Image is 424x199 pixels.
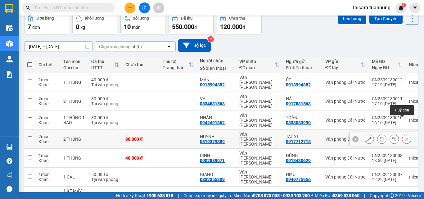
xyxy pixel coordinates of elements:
div: Khác [38,82,57,87]
div: 12:22 [DATE] [372,177,403,182]
div: Văn [PERSON_NAME] [PERSON_NAME] [239,75,280,90]
div: 1 CAL [63,174,85,179]
input: Select a date range. [25,42,92,52]
div: Văn phòng Cái Nước [325,137,366,142]
div: 0834531563 [200,101,225,106]
div: Tại văn phòng [91,101,119,106]
img: solution-icon [6,71,13,78]
div: 40.000 đ [91,77,119,82]
div: Khác [38,139,57,144]
div: Tên món [63,59,85,64]
div: ĐC lấy [325,65,361,70]
div: CN2509130007 [372,172,403,177]
div: 2 THÙNG [63,137,85,142]
div: Sửa đơn hàng [365,134,374,144]
div: VP nhận [239,59,275,64]
div: 40.000 đ [125,156,156,161]
div: HÀ [286,96,319,101]
div: VY [200,96,233,101]
div: 0902889071 [200,158,225,163]
span: copyright [390,193,394,198]
span: Cung cấp máy in - giấy in: [183,192,232,199]
span: | [364,192,365,199]
div: 50.000 đ [91,172,119,177]
div: Khác [38,120,57,125]
div: Văn phòng Cái Nước [325,118,366,123]
span: đ [194,25,197,30]
div: Chưa thu [229,16,245,20]
span: 550.000 [172,23,194,30]
div: 1 THÙNG 1 BAO [63,115,85,125]
div: Khác [38,101,57,106]
div: MÂN [200,77,233,82]
div: 2 món [38,96,57,101]
div: 0915994882 [200,82,225,87]
div: Văn phòng Cái Nước [325,99,366,104]
div: HIẾU [286,172,319,177]
div: Văn phòng Cái Nước [325,80,366,85]
button: Chưa thu120.000đ [217,12,262,34]
div: 80.000 đ [125,137,156,142]
div: Văn [PERSON_NAME] [PERSON_NAME] [239,170,280,184]
th: Toggle SortBy [236,57,283,73]
div: Khác [38,177,57,182]
span: 120.000 [220,23,242,30]
div: 80.000 đ [91,115,119,120]
strong: 0708 023 035 - 0935 103 250 [253,193,310,198]
div: Số điện thoại [200,66,233,71]
div: Văn [PERSON_NAME] [PERSON_NAME] [239,94,280,109]
span: message [7,186,12,192]
button: plus [124,2,135,13]
span: 0 [76,23,79,30]
span: search [26,6,30,10]
th: Toggle SortBy [369,57,406,73]
input: Tìm tên, số ĐT hoặc mã đơn [34,4,107,11]
div: Huỷ đơn [390,105,414,115]
span: 10 [124,23,131,30]
strong: 1900 633 818 [147,193,173,198]
span: file-add [142,6,147,10]
div: Văn [PERSON_NAME] [PERSON_NAME] [239,113,280,128]
div: CN2509130011 [372,96,403,101]
div: HUỲNH [200,134,233,139]
div: 80.000 đ [91,96,119,101]
div: Chọn văn phòng nhận [99,43,142,50]
button: Bộ lọc [178,39,211,52]
div: 0918994882 [286,82,311,87]
div: Số điện thoại [286,65,319,70]
div: 2 THÙNG [63,99,85,104]
img: warehouse-icon [6,40,13,47]
div: Đã thu [181,16,192,20]
div: Thu hộ [163,59,189,64]
div: Ngày ĐH [372,65,398,70]
button: Khối lượng0kg [72,12,117,34]
div: Chi tiết [38,62,57,67]
div: HTTT [91,65,114,70]
th: Toggle SortBy [88,57,122,73]
div: 0942491862 [200,120,225,125]
div: 16:10 [DATE] [372,120,403,125]
span: Miền Nam [233,192,310,199]
div: Tại văn phòng [91,120,119,125]
th: Toggle SortBy [322,57,369,73]
div: Số lượng [133,16,149,20]
div: DINH [200,153,233,158]
div: Tại văn phòng [91,82,119,87]
div: ĐÚNG [286,153,319,158]
div: Văn phòng Cái Nước [325,174,366,179]
div: 1 món [38,153,57,158]
span: plus [128,6,132,10]
div: 0832355309 [200,177,225,182]
div: CN2509130010 [372,115,403,120]
button: caret-down [409,2,420,13]
div: ÚT [286,77,319,82]
span: Hỗ trợ kỹ thuật: [116,192,173,199]
button: Số lượng10món [120,12,165,34]
div: Người nhận [200,58,233,63]
sup: 1 [402,3,406,7]
div: Khối lượng [85,16,104,20]
sup: 2 [208,36,214,42]
div: TAT XI [286,134,319,139]
span: 7 [28,23,31,30]
img: icon-new-feature [398,5,404,11]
